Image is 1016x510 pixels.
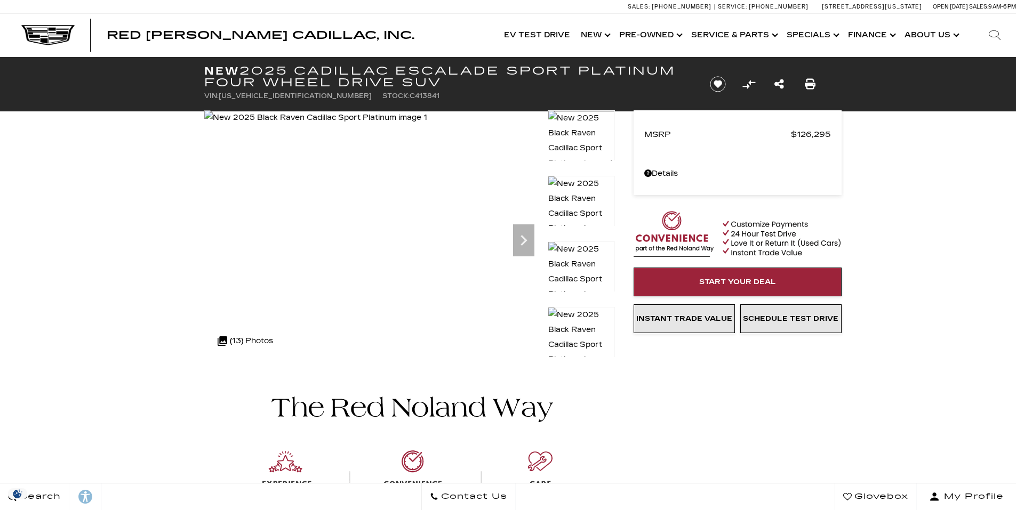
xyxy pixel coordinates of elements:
span: Open [DATE] [933,3,968,10]
a: Finance [843,14,899,56]
span: $126,295 [791,127,831,142]
a: About Us [899,14,963,56]
a: Pre-Owned [614,14,686,56]
span: Red [PERSON_NAME] Cadillac, Inc. [107,29,414,42]
span: C413841 [410,92,439,100]
a: Share this New 2025 Cadillac Escalade Sport Platinum Four Wheel Drive SUV [774,77,784,92]
span: Glovebox [852,489,908,504]
a: Start Your Deal [634,268,842,296]
strong: New [204,64,239,77]
span: [US_VEHICLE_IDENTIFICATION_NUMBER] [219,92,372,100]
a: EV Test Drive [499,14,575,56]
img: New 2025 Black Raven Cadillac Sport Platinum image 1 [204,110,427,125]
span: Start Your Deal [699,278,776,286]
a: Sales: [PHONE_NUMBER] [628,4,714,10]
span: Instant Trade Value [636,314,732,323]
span: Sales: [628,3,650,10]
span: Stock: [382,92,410,100]
a: Specials [781,14,843,56]
a: New [575,14,614,56]
span: Contact Us [438,489,507,504]
img: Cadillac Dark Logo with Cadillac White Text [21,25,75,45]
a: Contact Us [421,483,516,510]
section: Click to Open Cookie Consent Modal [5,488,30,499]
span: 9 AM-6 PM [988,3,1016,10]
span: Service: [718,3,747,10]
span: My Profile [940,489,1004,504]
span: Search [17,489,61,504]
button: Compare Vehicle [741,76,757,92]
span: Schedule Test Drive [743,314,838,323]
h1: 2025 Cadillac Escalade Sport Platinum Four Wheel Drive SUV [204,65,692,88]
span: VIN: [204,92,219,100]
a: Glovebox [835,483,917,510]
div: Next [513,224,534,256]
span: Sales: [969,3,988,10]
a: Print this New 2025 Cadillac Escalade Sport Platinum Four Wheel Drive SUV [805,77,815,92]
button: Save vehicle [706,76,730,93]
a: [STREET_ADDRESS][US_STATE] [822,3,922,10]
a: Instant Trade Value [634,304,735,333]
img: Opt-Out Icon [5,488,30,499]
a: Service: [PHONE_NUMBER] [714,4,811,10]
iframe: YouTube video player [634,338,842,506]
a: Red [PERSON_NAME] Cadillac, Inc. [107,30,414,41]
div: (13) Photos [212,328,278,354]
img: New 2025 Black Raven Cadillac Sport Platinum image 3 [548,241,615,317]
a: Details [644,166,831,181]
span: [PHONE_NUMBER] [749,3,809,10]
img: New 2025 Black Raven Cadillac Sport Platinum image 1 [548,110,615,171]
a: MSRP $126,295 [644,127,831,142]
img: New 2025 Black Raven Cadillac Sport Platinum image 4 [548,307,615,383]
a: Schedule Test Drive [740,304,842,333]
span: MSRP [644,127,791,142]
a: Service & Parts [686,14,781,56]
img: New 2025 Black Raven Cadillac Sport Platinum image 2 [548,176,615,252]
span: [PHONE_NUMBER] [652,3,711,10]
button: Open user profile menu [917,483,1016,510]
